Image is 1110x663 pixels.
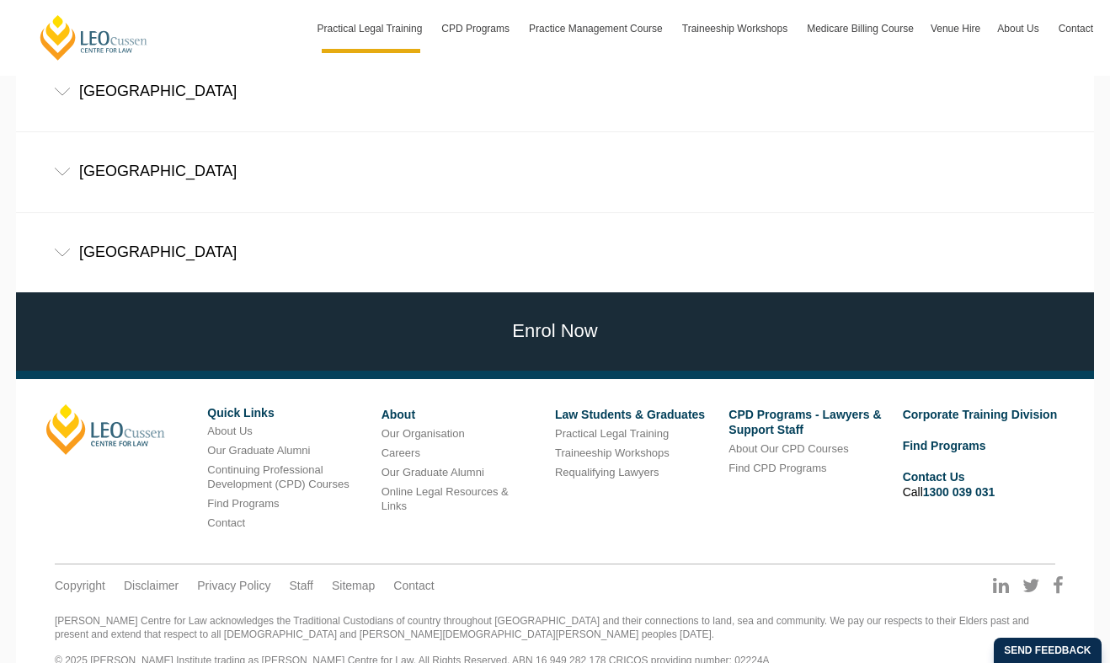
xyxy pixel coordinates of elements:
[798,4,922,53] a: Medicare Billing Course
[124,578,179,593] a: Disclaimer
[207,444,310,457] a: Our Graduate Alumni
[207,516,245,529] a: Contact
[382,408,415,421] a: About
[555,427,669,440] a: Practical Legal Training
[207,425,252,437] a: About Us
[12,292,1098,371] a: Enrol Now
[309,4,434,53] a: Practical Legal Training
[728,442,848,455] a: About Our CPD Courses
[433,4,520,53] a: CPD Programs
[555,466,659,479] a: Requalifying Lawyers
[1050,4,1102,53] a: Contact
[207,497,279,510] a: Find Programs
[332,578,375,593] a: Sitemap
[728,408,881,436] a: CPD Programs - Lawyers & Support Staff
[55,578,105,593] a: Copyright
[16,52,1094,131] div: [GEOGRAPHIC_DATA]
[393,578,434,593] a: Contact
[555,446,670,459] a: Traineeship Workshops
[382,427,465,440] a: Our Organisation
[16,132,1094,211] div: [GEOGRAPHIC_DATA]
[382,485,509,512] a: Online Legal Resources & Links
[520,4,674,53] a: Practice Management Course
[728,462,826,474] a: Find CPD Programs
[46,404,165,455] a: [PERSON_NAME]
[197,578,270,593] a: Privacy Policy
[922,4,989,53] a: Venue Hire
[207,463,349,490] a: Continuing Professional Development (CPD) Courses
[674,4,798,53] a: Traineeship Workshops
[289,578,313,593] a: Staff
[16,213,1094,291] div: [GEOGRAPHIC_DATA]
[731,229,1068,621] iframe: LiveChat chat widget
[38,13,150,61] a: [PERSON_NAME] Centre for Law
[382,446,420,459] a: Careers
[382,466,484,479] a: Our Graduate Alumni
[989,4,1049,53] a: About Us
[207,407,368,420] h6: Quick Links
[555,408,705,421] a: Law Students & Graduates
